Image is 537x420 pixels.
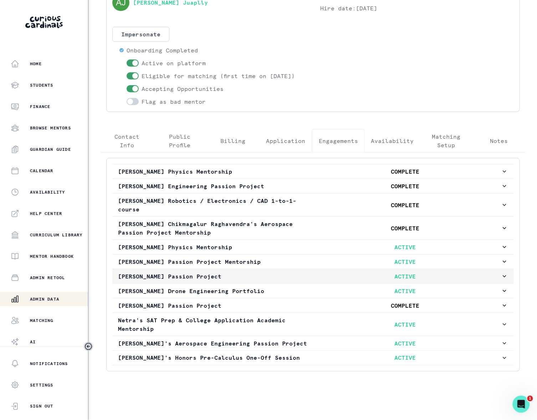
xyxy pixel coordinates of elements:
[25,16,63,28] img: Curious Cardinals Logo
[112,313,514,336] button: Netra's SAT Prep & College Application Academic MentorshipACTIVE
[112,240,514,254] button: [PERSON_NAME] Physics MentorshipACTIVE
[310,339,501,348] p: ACTIVE
[30,253,74,259] p: Mentor Handbook
[118,272,310,281] p: [PERSON_NAME] Passion Project
[310,287,501,295] p: ACTIVE
[371,137,414,145] p: Availability
[142,97,206,106] p: Flag as bad mentor
[310,224,501,232] p: COMPLETE
[30,189,65,195] p: Availability
[127,46,198,55] p: Onboarding Completed
[30,168,53,174] p: Calendar
[310,354,501,362] p: ACTIVE
[112,351,514,365] button: [PERSON_NAME]'s Honors Pre-Calculus One-Off SessionACTIVE
[142,84,224,93] p: Accepting Opportunities
[112,336,514,350] button: [PERSON_NAME]'s Aerospace Engineering Passion ProjectACTIVE
[112,298,514,313] button: [PERSON_NAME] Passion ProjectCOMPLETE
[30,382,53,388] p: Settings
[112,255,514,269] button: [PERSON_NAME] Passion Project MentorshipACTIVE
[310,257,501,266] p: ACTIVE
[118,182,310,190] p: [PERSON_NAME] Engineering Passion Project
[30,82,53,88] p: Students
[220,137,245,145] p: Billing
[112,269,514,283] button: [PERSON_NAME] Passion ProjectACTIVE
[30,147,71,152] p: Guardian Guide
[310,320,501,329] p: ACTIVE
[118,316,310,333] p: Netra's SAT Prep & College Application Academic Mentorship
[319,137,358,145] p: Engagements
[310,182,501,190] p: COMPLETE
[142,72,295,80] p: Eligible for matching (first time on [DATE])
[112,27,169,42] button: Impersonate
[84,342,93,351] button: Toggle sidebar
[112,284,514,298] button: [PERSON_NAME] Drone Engineering PortfolioACTIVE
[118,354,310,362] p: [PERSON_NAME]'s Honors Pre-Calculus One-Off Session
[112,194,514,216] button: [PERSON_NAME] Robotics / Electronics / CAD 1-to-1-courseCOMPLETE
[118,220,310,237] p: [PERSON_NAME] Chikmagalur Raghavendra's Aerospace Passion Project Mentorship
[310,201,501,209] p: COMPLETE
[310,272,501,281] p: ACTIVE
[118,287,310,295] p: [PERSON_NAME] Drone Engineering Portfolio
[527,396,533,401] span: 1
[490,137,508,145] p: Notes
[30,361,68,367] p: Notifications
[107,132,147,149] p: Contact Info
[112,217,514,240] button: [PERSON_NAME] Chikmagalur Raghavendra's Aerospace Passion Project MentorshipCOMPLETE
[118,196,310,214] p: [PERSON_NAME] Robotics / Electronics / CAD 1-to-1-course
[30,61,42,67] p: Home
[112,179,514,193] button: [PERSON_NAME] Engineering Passion ProjectCOMPLETE
[310,167,501,176] p: COMPLETE
[513,396,530,413] iframe: Intercom live chat
[112,164,514,179] button: [PERSON_NAME] Physics MentorshipCOMPLETE
[30,404,53,409] p: Sign Out
[118,167,310,176] p: [PERSON_NAME] Physics Mentorship
[142,59,206,67] p: Active on platform
[30,232,83,238] p: Curriculum Library
[30,318,53,323] p: Matching
[310,301,501,310] p: COMPLETE
[30,275,65,281] p: Admin Retool
[266,137,305,145] p: Application
[320,4,514,12] p: Hire date: [DATE]
[118,257,310,266] p: [PERSON_NAME] Passion Project Mentorship
[426,132,466,149] p: Matching Setup
[30,125,71,131] p: Browse Mentors
[30,104,50,109] p: Finance
[159,132,200,149] p: Public Profile
[118,243,310,251] p: [PERSON_NAME] Physics Mentorship
[310,243,501,251] p: ACTIVE
[30,296,59,302] p: Admin Data
[118,301,310,310] p: [PERSON_NAME] Passion Project
[30,211,62,216] p: Help Center
[30,339,36,345] p: AI
[118,339,310,348] p: [PERSON_NAME]'s Aerospace Engineering Passion Project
